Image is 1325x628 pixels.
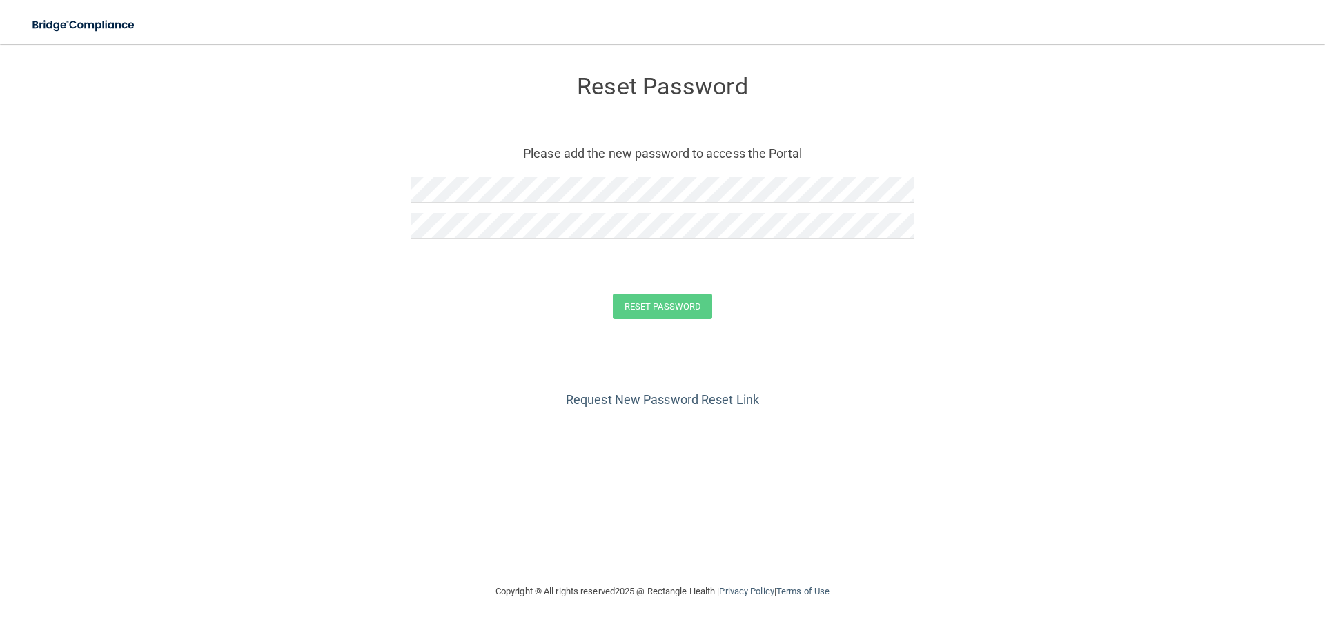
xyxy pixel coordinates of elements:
img: bridge_compliance_login_screen.278c3ca4.svg [21,11,148,39]
a: Request New Password Reset Link [566,392,759,407]
a: Privacy Policy [719,586,774,596]
button: Reset Password [613,294,712,319]
a: Terms of Use [776,586,830,596]
p: Please add the new password to access the Portal [421,142,904,165]
div: Copyright © All rights reserved 2025 @ Rectangle Health | | [411,569,914,614]
h3: Reset Password [411,74,914,99]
